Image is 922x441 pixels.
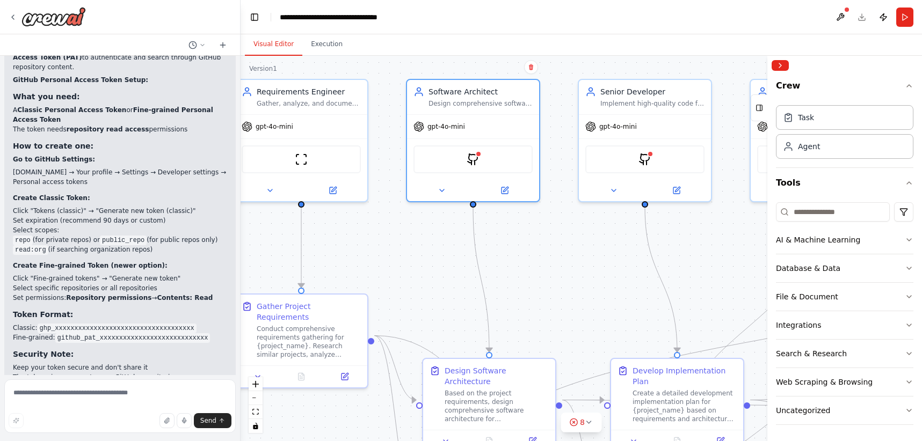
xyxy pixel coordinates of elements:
[776,396,913,424] button: Uncategorized
[13,323,227,333] li: Classic:
[249,64,277,73] div: Version 1
[13,43,227,72] p: For the , you need a to authenticate and search through GitHub repository content.
[638,153,651,166] img: GithubSearchTool
[13,225,227,254] li: Select scopes:
[776,368,913,396] button: Web Scraping & Browsing
[429,86,533,97] div: Software Architect
[38,324,197,333] code: ghp_xxxxxxxxxxxxxxxxxxxxxxxxxxxxxxxxxxxx
[55,333,210,343] code: github_pat_xxxxxxxxxxxxxxxxxxxxxxxxxxxx
[776,320,821,330] div: Integrations
[13,194,90,202] strong: Create Classic Token:
[468,208,495,352] g: Edge from c0118a41-ca34-4dc2-a2a2-180c6657ebdb to 05e57c61-6d93-44ed-b0d6-482c4d8c33c9
[214,39,231,52] button: Start a new chat
[562,395,604,406] g: Edge from 05e57c61-6d93-44ed-b0d6-482c4d8c33c9 to 8b836951-5d3d-4a3a-b991-34a2a80dc4b8
[776,311,913,339] button: Integrations
[295,153,308,166] img: ScrapeWebsiteTool
[467,153,480,166] img: GithubSearchTool
[429,99,533,108] div: Design comprehensive software architecture for {project_name}, including system design, technolog...
[13,76,148,84] strong: GitHub Personal Access Token Setup:
[257,86,361,97] div: Requirements Engineer
[633,365,737,387] div: Develop Implementation Plan
[177,413,192,428] button: Click to speak your automation idea
[776,283,913,311] button: File & Document
[474,184,535,197] button: Open in side panel
[600,86,705,97] div: Senior Developer
[194,413,231,428] button: Send
[13,142,93,150] strong: How to create one:
[245,33,302,56] button: Visual Editor
[13,92,80,101] strong: What you need:
[17,106,126,114] strong: Classic Personal Access Token
[13,293,227,303] li: Set permissions: →
[776,340,913,367] button: Search & Research
[184,39,210,52] button: Switch to previous chat
[279,370,324,383] button: No output available
[100,236,147,245] code: public_repo
[13,216,227,225] li: Set expiration (recommend 90 days or custom)
[257,99,361,108] div: Gather, analyze, and document detailed requirements for {project_name} software development proje...
[600,99,705,108] div: Implement high-quality code for {project_name} following the architectural design and requirement...
[13,105,227,124] li: A or
[13,245,227,254] li: (if searching organization repos)
[776,254,913,282] button: Database & Data
[445,389,549,423] div: Based on the project requirements, design comprehensive software architecture for {project_name}....
[776,168,913,198] button: Tools
[256,122,293,131] span: gpt-4o-mini
[445,365,549,387] div: Design Software Architecture
[13,245,48,255] code: read:org
[772,60,789,71] button: Collapse right sidebar
[13,350,74,358] strong: Security Note:
[326,370,363,383] button: Open in side panel
[561,413,602,432] button: 8
[776,377,873,387] div: Web Scraping & Browsing
[302,33,351,56] button: Execution
[257,301,361,322] div: Gather Project Requirements
[13,262,168,269] strong: Create Fine-grained Token (newer option):
[67,126,149,133] strong: repository read access
[763,56,772,441] button: Toggle Sidebar
[157,294,213,302] strong: Contents: Read
[200,416,216,425] span: Send
[776,226,913,254] button: AI & Machine Learning
[13,333,227,342] li: Fine-grained:
[159,413,175,428] button: Upload files
[776,291,838,302] div: File & Document
[13,167,227,187] li: [DOMAIN_NAME] → Your profile → Settings → Developer settings → Personal access tokens
[798,112,814,123] div: Task
[776,75,913,101] button: Crew
[599,122,637,131] span: gpt-4o-mini
[302,184,363,197] button: Open in side panel
[580,417,585,428] span: 8
[524,60,538,74] button: Delete node
[13,235,227,245] li: (for private repos) or (for public repos only)
[249,391,263,405] button: zoom out
[776,405,830,416] div: Uncategorized
[776,198,913,433] div: Tools
[13,283,227,293] li: Select specific repositories or all repositories
[13,372,227,382] li: The token gives access to your GitHub repositories
[13,236,33,245] code: repo
[640,208,683,352] g: Edge from 4eab7b17-e001-4f2f-b7c7-3f8df3b0149c to 8b836951-5d3d-4a3a-b991-34a2a80dc4b8
[13,156,95,163] strong: Go to GitHub Settings:
[750,79,884,202] div: QA EngineerDesign and execute comprehensive testing strategies for {project_name}, including func...
[234,79,368,202] div: Requirements EngineerGather, analyze, and document detailed requirements for {project_name} softw...
[296,208,307,288] g: Edge from 3e65ffdd-f391-43a1-8733-a645d0bc3185 to cdec124d-c538-4fea-964c-361d33bff61d
[562,395,792,411] g: Edge from 05e57c61-6d93-44ed-b0d6-482c4d8c33c9 to 37a1a264-6ae3-4ab4-b9d4-3382aa439721
[247,10,262,25] button: Hide left sidebar
[13,310,73,319] strong: Token Format:
[776,263,840,274] div: Database & Data
[257,325,361,359] div: Conduct comprehensive requirements gathering for {project_name}. Research similar projects, analy...
[249,405,263,419] button: fit view
[13,363,227,372] li: Keep your token secure and don't share it
[249,377,263,433] div: React Flow controls
[9,413,24,428] button: Improve this prompt
[776,101,913,167] div: Crew
[776,348,847,359] div: Search & Research
[66,294,151,302] strong: Repository permissions
[234,293,368,388] div: Gather Project RequirementsConduct comprehensive requirements gathering for {project_name}. Resea...
[578,79,712,202] div: Senior DeveloperImplement high-quality code for {project_name} following the architectural design...
[280,12,419,23] nav: breadcrumb
[406,79,540,202] div: Software ArchitectDesign comprehensive software architecture for {project_name}, including system...
[427,122,465,131] span: gpt-4o-mini
[798,141,820,152] div: Agent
